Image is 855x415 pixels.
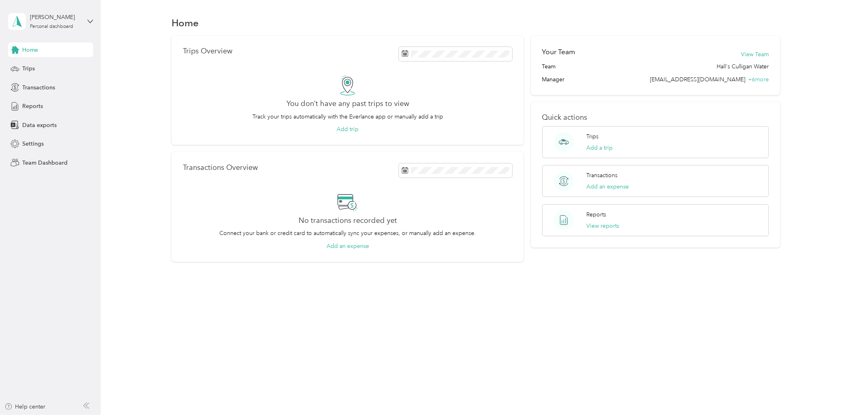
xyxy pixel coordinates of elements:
p: Reports [586,210,606,219]
span: Home [22,46,38,54]
span: Reports [22,102,43,110]
span: Manager [542,75,565,84]
span: Trips [22,64,35,73]
h2: Your Team [542,47,575,57]
p: Connect your bank or credit card to automatically sync your expenses, or manually add an expense. [219,229,476,237]
p: Quick actions [542,113,769,122]
button: Help center [4,402,46,411]
h2: You don’t have any past trips to view [286,100,409,108]
span: Hall's Culligan Water [717,62,769,71]
span: + 6 more [748,76,769,83]
span: Transactions [22,83,55,92]
iframe: Everlance-gr Chat Button Frame [810,370,855,415]
p: Trips Overview [183,47,232,55]
span: Team [542,62,556,71]
p: Transactions Overview [183,163,258,172]
p: Track your trips automatically with the Everlance app or manually add a trip [252,112,443,121]
h1: Home [172,19,199,27]
p: Transactions [586,171,617,180]
div: Personal dashboard [30,24,73,29]
h2: No transactions recorded yet [299,216,397,225]
span: Team Dashboard [22,159,68,167]
button: Add trip [337,125,359,133]
p: Trips [586,132,598,141]
button: Add a trip [586,144,613,152]
span: Settings [22,140,44,148]
button: Add an expense [327,242,369,250]
button: Add an expense [586,182,629,191]
button: View reports [586,222,619,230]
button: View Team [741,50,769,59]
span: [EMAIL_ADDRESS][DOMAIN_NAME] [650,76,745,83]
div: [PERSON_NAME] [30,13,81,21]
span: Data exports [22,121,57,129]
